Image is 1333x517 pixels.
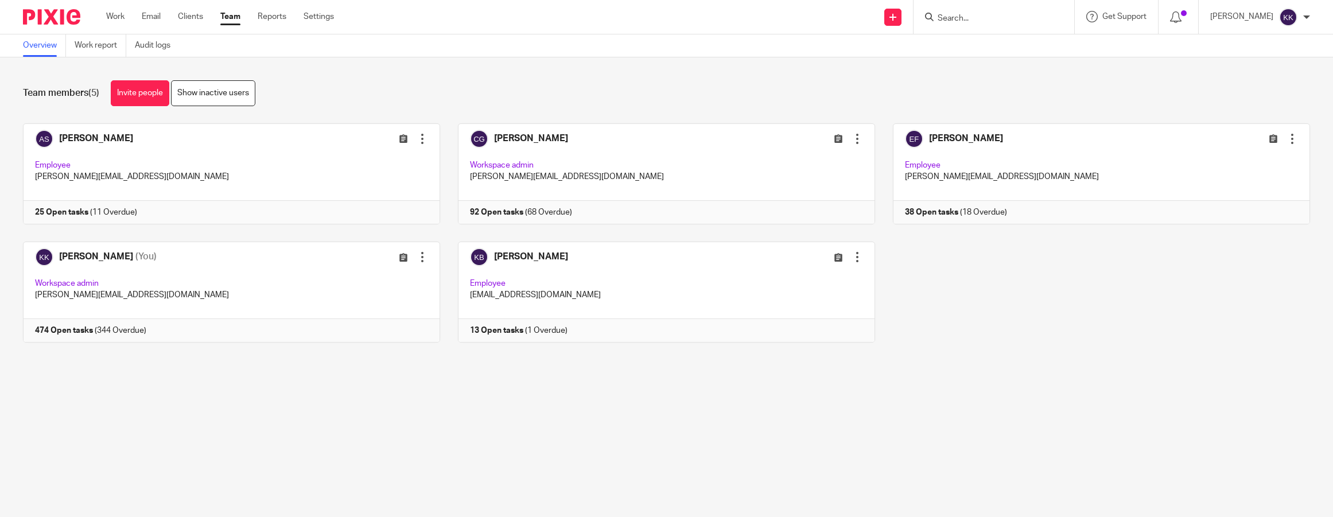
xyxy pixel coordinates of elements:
a: Team [220,11,240,22]
a: Invite people [111,80,169,106]
a: Reports [258,11,286,22]
a: Work [106,11,125,22]
img: Pixie [23,9,80,25]
span: Get Support [1102,13,1147,21]
img: svg%3E [1279,8,1297,26]
a: Show inactive users [171,80,255,106]
a: Work report [75,34,126,57]
a: Email [142,11,161,22]
span: (5) [88,88,99,98]
a: Clients [178,11,203,22]
a: Overview [23,34,66,57]
a: Audit logs [135,34,179,57]
a: Settings [304,11,334,22]
p: [PERSON_NAME] [1210,11,1273,22]
h1: Team members [23,87,99,99]
input: Search [936,14,1040,24]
